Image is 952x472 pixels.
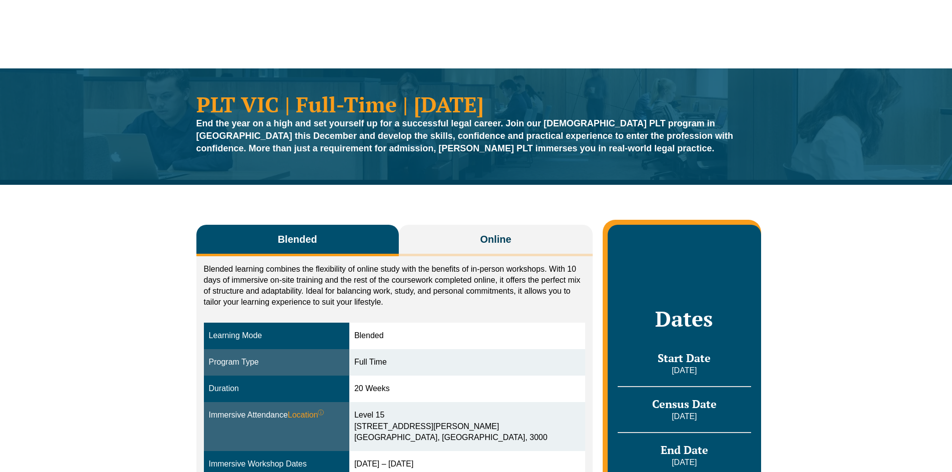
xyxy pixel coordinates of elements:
span: Online [480,232,511,246]
span: Location [288,410,324,421]
strong: End the year on a high and set yourself up for a successful legal career. Join our [DEMOGRAPHIC_D... [196,118,734,153]
sup: ⓘ [318,409,324,416]
h1: PLT VIC | Full-Time | [DATE] [196,93,756,115]
span: Census Date [652,397,717,411]
div: Full Time [354,357,580,368]
div: Immersive Attendance [209,410,344,421]
p: [DATE] [618,457,751,468]
div: Learning Mode [209,330,344,342]
h2: Dates [618,306,751,331]
span: Blended [278,232,317,246]
p: [DATE] [618,365,751,376]
div: Blended [354,330,580,342]
span: Start Date [658,351,711,365]
div: Duration [209,383,344,395]
div: Level 15 [STREET_ADDRESS][PERSON_NAME] [GEOGRAPHIC_DATA], [GEOGRAPHIC_DATA], 3000 [354,410,580,444]
p: Blended learning combines the flexibility of online study with the benefits of in-person workshop... [204,264,586,308]
span: End Date [661,443,708,457]
div: Immersive Workshop Dates [209,459,344,470]
div: Program Type [209,357,344,368]
div: 20 Weeks [354,383,580,395]
p: [DATE] [618,411,751,422]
